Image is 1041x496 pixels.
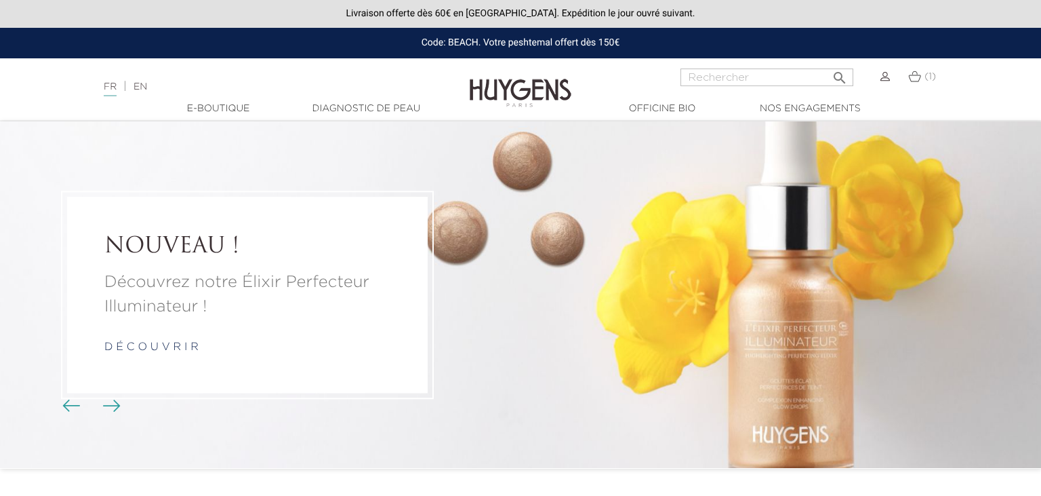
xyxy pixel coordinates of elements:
[742,102,878,116] a: Nos engagements
[924,72,936,81] span: (1)
[68,396,112,417] div: Boutons du carrousel
[104,343,199,354] a: d é c o u v r i r
[104,234,390,260] a: NOUVEAU !
[594,102,730,116] a: Officine Bio
[150,102,286,116] a: E-Boutique
[908,71,936,82] a: (1)
[470,57,571,109] img: Huygens
[832,66,848,82] i: 
[104,271,390,320] a: Découvrez notre Élixir Perfecteur Illuminateur !
[828,64,852,83] button: 
[97,79,424,95] div: |
[298,102,434,116] a: Diagnostic de peau
[680,69,853,86] input: Rechercher
[134,82,147,92] a: EN
[104,82,117,96] a: FR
